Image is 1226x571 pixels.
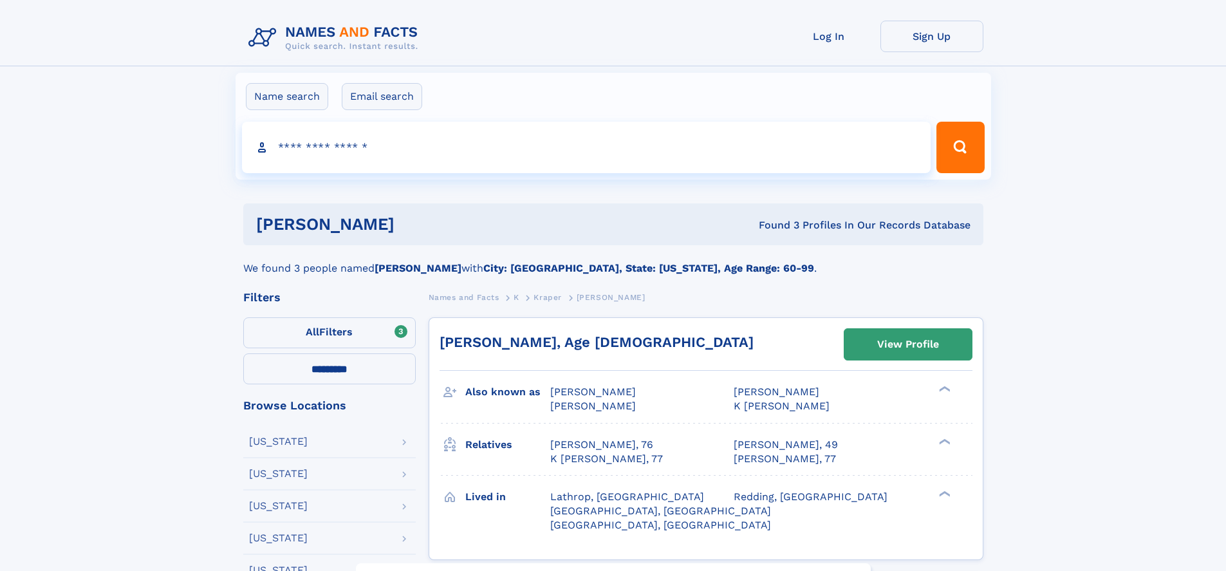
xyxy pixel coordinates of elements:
a: K [PERSON_NAME], 77 [550,452,663,466]
div: [US_STATE] [249,501,308,511]
div: Found 3 Profiles In Our Records Database [577,218,971,232]
span: [PERSON_NAME] [550,400,636,412]
input: search input [242,122,931,173]
a: Names and Facts [429,289,499,305]
label: Filters [243,317,416,348]
span: Redding, [GEOGRAPHIC_DATA] [734,491,887,503]
a: [PERSON_NAME], 76 [550,438,653,452]
b: City: [GEOGRAPHIC_DATA], State: [US_STATE], Age Range: 60-99 [483,262,814,274]
a: [PERSON_NAME], 49 [734,438,838,452]
div: [US_STATE] [249,469,308,479]
h3: Lived in [465,486,550,508]
h3: Also known as [465,381,550,403]
label: Name search [246,83,328,110]
div: ❯ [936,437,951,445]
span: K [PERSON_NAME] [734,400,830,412]
div: [US_STATE] [249,436,308,447]
span: [PERSON_NAME] [734,386,819,398]
span: [GEOGRAPHIC_DATA], [GEOGRAPHIC_DATA] [550,505,771,517]
button: Search Button [936,122,984,173]
span: Lathrop, [GEOGRAPHIC_DATA] [550,491,704,503]
span: [PERSON_NAME] [577,293,646,302]
a: [PERSON_NAME], Age [DEMOGRAPHIC_DATA] [440,334,754,350]
div: View Profile [877,330,939,359]
h3: Relatives [465,434,550,456]
span: Kraper [534,293,562,302]
div: ❯ [936,385,951,393]
div: Filters [243,292,416,303]
a: Log In [777,21,880,52]
a: K [514,289,519,305]
span: All [306,326,319,338]
a: [PERSON_NAME], 77 [734,452,836,466]
b: [PERSON_NAME] [375,262,461,274]
label: Email search [342,83,422,110]
span: K [514,293,519,302]
div: We found 3 people named with . [243,245,983,276]
div: [US_STATE] [249,533,308,543]
span: [GEOGRAPHIC_DATA], [GEOGRAPHIC_DATA] [550,519,771,531]
img: Logo Names and Facts [243,21,429,55]
a: Sign Up [880,21,983,52]
div: Browse Locations [243,400,416,411]
a: View Profile [844,329,972,360]
a: Kraper [534,289,562,305]
h1: [PERSON_NAME] [256,216,577,232]
div: ❯ [936,489,951,498]
span: [PERSON_NAME] [550,386,636,398]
